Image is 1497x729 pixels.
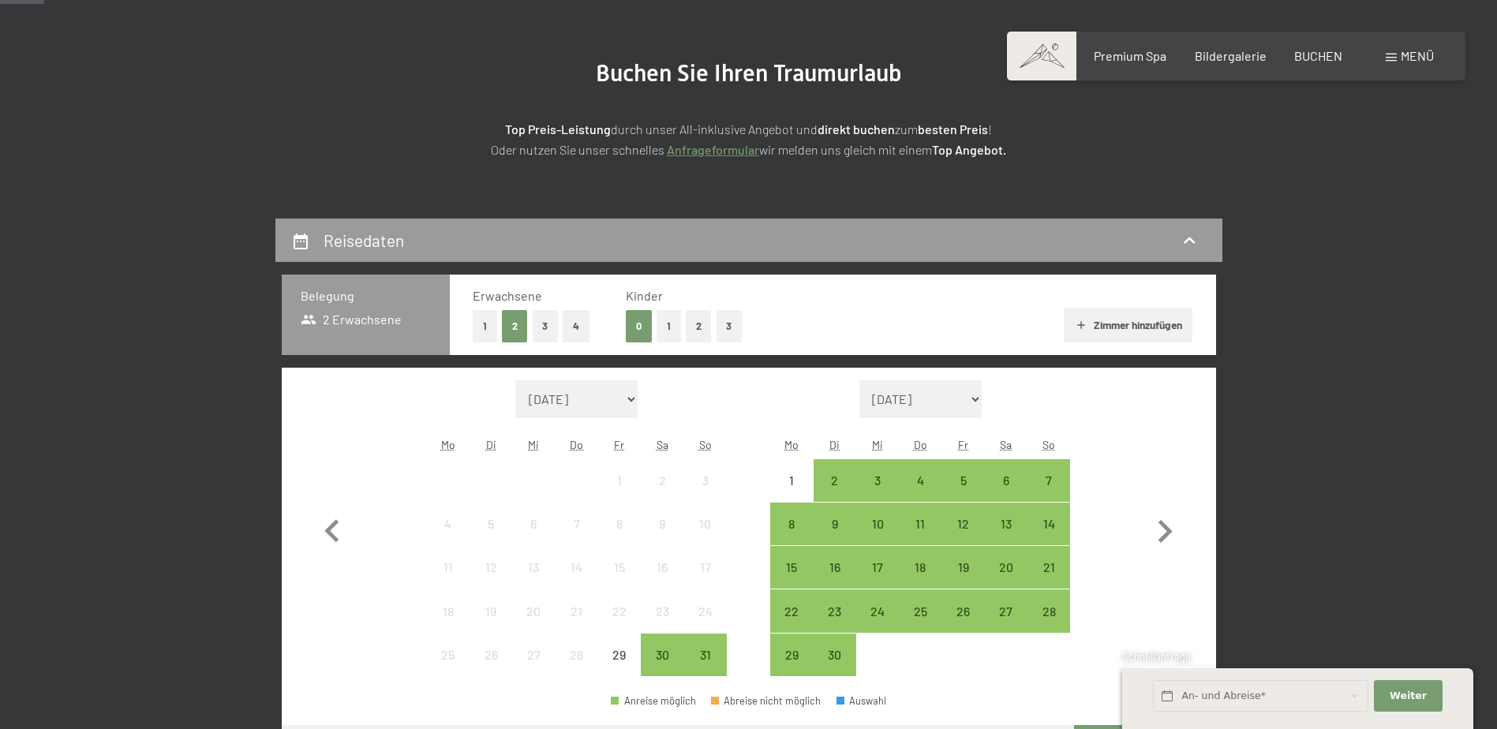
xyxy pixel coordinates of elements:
div: 21 [557,605,597,645]
div: 14 [1029,518,1068,557]
a: Premium Spa [1094,48,1166,63]
div: 29 [600,649,639,688]
div: 10 [858,518,897,557]
div: 23 [642,605,682,645]
div: Anreise nicht möglich [641,546,683,589]
h3: Belegung [301,287,431,305]
div: Anreise möglich [899,503,941,545]
div: Anreise möglich [985,503,1027,545]
div: 18 [429,605,468,645]
div: 21 [1029,561,1068,600]
div: 10 [685,518,724,557]
div: Wed Sep 17 2025 [856,546,899,589]
div: 7 [1029,474,1068,514]
div: Anreise nicht möglich [512,589,555,632]
div: 1 [600,474,639,514]
div: Anreise nicht möglich [512,634,555,676]
div: Fri Aug 22 2025 [598,589,641,632]
div: Mon Aug 11 2025 [427,546,470,589]
div: Anreise nicht möglich [556,546,598,589]
div: Sun Sep 07 2025 [1027,459,1070,502]
div: 1 [772,474,811,514]
div: Anreise möglich [814,634,856,676]
div: Wed Sep 24 2025 [856,589,899,632]
div: Anreise möglich [856,459,899,502]
span: Erwachsene [473,288,542,303]
div: Anreise möglich [985,589,1027,632]
span: Weiter [1390,689,1427,703]
div: 24 [685,605,724,645]
div: 13 [514,561,553,600]
div: 27 [986,605,1026,645]
div: Thu Sep 18 2025 [899,546,941,589]
div: Tue Sep 02 2025 [814,459,856,502]
div: 19 [471,605,511,645]
div: 26 [471,649,511,688]
div: Anreise nicht möglich [598,589,641,632]
div: Anreise möglich [856,589,899,632]
button: Vorheriger Monat [309,380,355,677]
div: Anreise möglich [814,589,856,632]
div: Anreise möglich [941,589,984,632]
a: Bildergalerie [1195,48,1267,63]
div: Anreise nicht möglich [470,634,512,676]
div: Sun Aug 31 2025 [683,634,726,676]
div: Anreise nicht möglich [470,589,512,632]
div: Sun Sep 28 2025 [1027,589,1070,632]
div: Anreise nicht möglich [683,459,726,502]
abbr: Dienstag [486,438,496,451]
div: Anreise nicht möglich [598,546,641,589]
div: Anreise möglich [814,503,856,545]
div: 16 [642,561,682,600]
div: 4 [429,518,468,557]
div: Thu Sep 04 2025 [899,459,941,502]
strong: Top Preis-Leistung [505,121,611,136]
div: Mon Aug 18 2025 [427,589,470,632]
abbr: Mittwoch [872,438,883,451]
div: Sat Aug 16 2025 [641,546,683,589]
div: 22 [600,605,639,645]
div: Anreise möglich [1027,589,1070,632]
div: Fri Aug 15 2025 [598,546,641,589]
button: Weiter [1374,680,1442,712]
div: Mon Sep 08 2025 [770,503,813,545]
div: 20 [514,605,553,645]
div: Sun Aug 24 2025 [683,589,726,632]
div: Anreise möglich [1027,546,1070,589]
div: Thu Aug 21 2025 [556,589,598,632]
div: Thu Aug 28 2025 [556,634,598,676]
div: Anreise nicht möglich [470,546,512,589]
abbr: Freitag [958,438,968,451]
abbr: Dienstag [829,438,840,451]
div: Mon Sep 29 2025 [770,634,813,676]
div: Anreise nicht möglich [556,589,598,632]
div: Anreise nicht möglich [512,503,555,545]
div: Anreise möglich [899,459,941,502]
div: 7 [557,518,597,557]
div: Anreise nicht möglich [427,589,470,632]
div: 25 [429,649,468,688]
div: 20 [986,561,1026,600]
div: Anreise nicht möglich [641,589,683,632]
div: 9 [815,518,855,557]
div: 2 [642,474,682,514]
div: Thu Sep 11 2025 [899,503,941,545]
button: 4 [563,310,589,342]
div: Fri Sep 05 2025 [941,459,984,502]
div: Sun Sep 14 2025 [1027,503,1070,545]
div: Sat Aug 02 2025 [641,459,683,502]
div: Anreise nicht möglich [556,503,598,545]
div: Sun Sep 21 2025 [1027,546,1070,589]
div: 8 [772,518,811,557]
span: Schnellanfrage [1122,650,1191,663]
div: Anreise möglich [814,459,856,502]
div: 12 [943,518,982,557]
div: 3 [858,474,897,514]
div: 5 [471,518,511,557]
div: 9 [642,518,682,557]
div: Tue Sep 16 2025 [814,546,856,589]
div: 3 [685,474,724,514]
div: 15 [600,561,639,600]
div: Anreise möglich [899,546,941,589]
div: 13 [986,518,1026,557]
